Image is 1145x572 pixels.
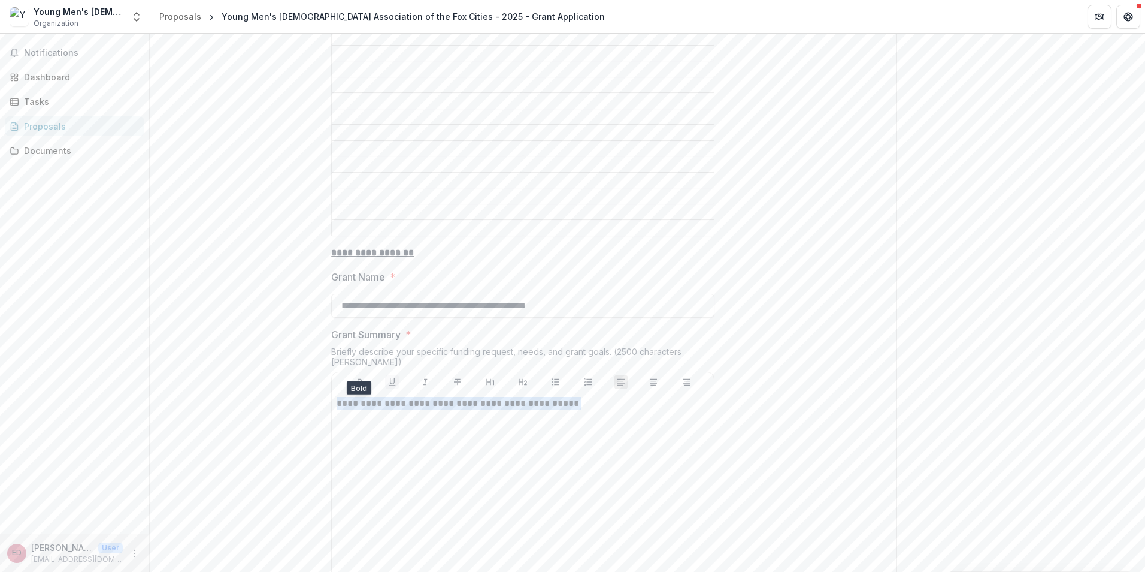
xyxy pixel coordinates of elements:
[128,546,142,561] button: More
[24,71,135,83] div: Dashboard
[155,8,610,25] nav: breadcrumb
[24,48,140,58] span: Notifications
[5,141,144,161] a: Documents
[614,375,628,389] button: Align Left
[1116,5,1140,29] button: Get Help
[331,327,401,342] p: Grant Summary
[34,18,78,29] span: Organization
[31,541,93,554] p: [PERSON_NAME]
[331,270,385,284] p: Grant Name
[155,8,206,25] a: Proposals
[24,120,135,133] div: Proposals
[581,375,595,389] button: Ordered List
[516,375,530,389] button: Heading 2
[159,10,201,23] div: Proposals
[331,347,714,372] div: Briefly describe your specific funding request, needs, and grant goals. (2500 characters [PERSON_...
[31,554,123,565] p: [EMAIL_ADDRESS][DOMAIN_NAME]
[483,375,498,389] button: Heading 1
[5,43,144,62] button: Notifications
[98,543,123,553] p: User
[549,375,563,389] button: Bullet List
[128,5,145,29] button: Open entity switcher
[646,375,661,389] button: Align Center
[10,7,29,26] img: Young Men's Christian Association of the Fox Cities
[24,95,135,108] div: Tasks
[5,67,144,87] a: Dashboard
[679,375,693,389] button: Align Right
[5,92,144,112] a: Tasks
[5,116,144,136] a: Proposals
[12,549,22,557] div: Ellie Dietrich
[450,375,465,389] button: Strike
[24,144,135,157] div: Documents
[418,375,432,389] button: Italicize
[222,10,605,23] div: Young Men's [DEMOGRAPHIC_DATA] Association of the Fox Cities - 2025 - Grant Application
[353,375,367,389] button: Bold
[385,375,399,389] button: Underline
[34,5,123,18] div: Young Men's [DEMOGRAPHIC_DATA] Association of the Fox Cities
[1088,5,1111,29] button: Partners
